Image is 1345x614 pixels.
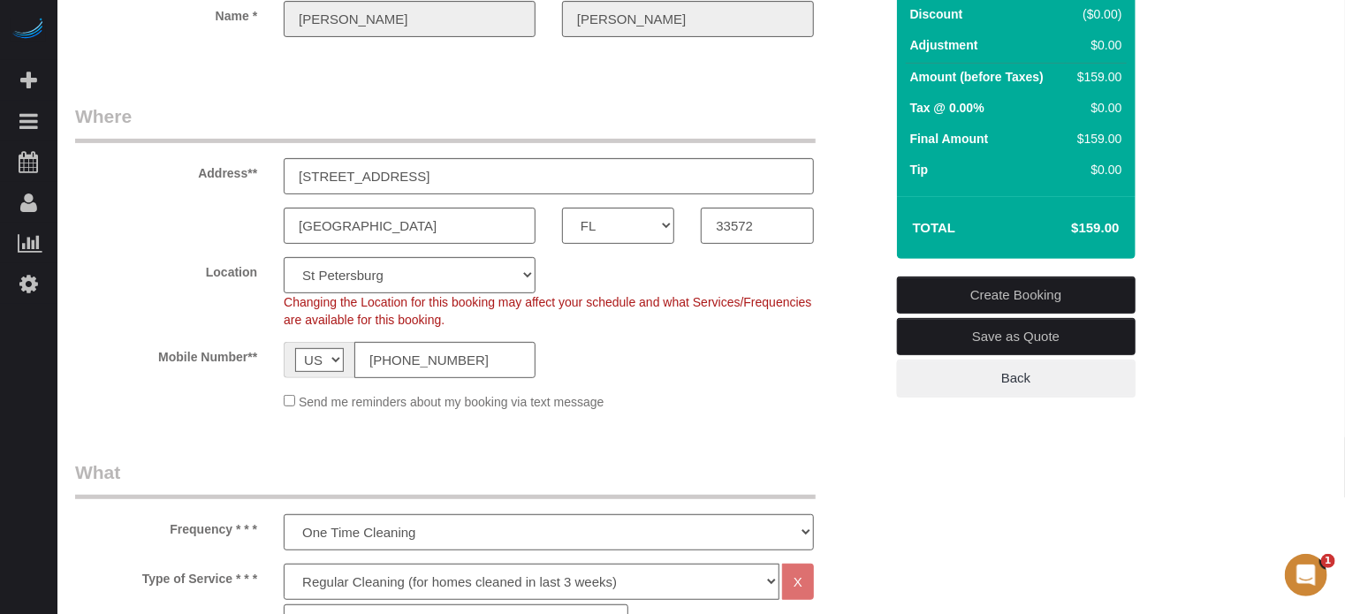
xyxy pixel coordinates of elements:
span: 1 [1321,554,1335,568]
h4: $159.00 [1018,221,1119,236]
div: $159.00 [1070,130,1121,148]
iframe: Intercom live chat [1285,554,1327,596]
a: Save as Quote [897,318,1136,355]
label: Frequency * * * [62,514,270,538]
a: Back [897,360,1136,397]
img: Automaid Logo [11,18,46,42]
a: Create Booking [897,277,1136,314]
legend: Where [75,103,816,143]
input: First Name** [284,1,536,37]
label: Discount [910,5,963,23]
label: Location [62,257,270,281]
span: Send me reminders about my booking via text message [299,395,604,409]
div: $0.00 [1070,161,1121,178]
label: Amount (before Taxes) [910,68,1044,86]
strong: Total [913,220,956,235]
label: Name * [62,1,270,25]
label: Mobile Number** [62,342,270,366]
label: Tip [910,161,929,178]
label: Tax @ 0.00% [910,99,984,117]
legend: What [75,459,816,499]
div: $0.00 [1070,36,1121,54]
label: Type of Service * * * [62,564,270,587]
input: Last Name** [562,1,814,37]
label: Final Amount [910,130,989,148]
span: Changing the Location for this booking may affect your schedule and what Services/Frequencies are... [284,295,811,327]
input: Zip Code** [701,208,813,244]
input: Mobile Number** [354,342,536,378]
div: ($0.00) [1070,5,1121,23]
label: Adjustment [910,36,978,54]
div: $0.00 [1070,99,1121,117]
div: $159.00 [1070,68,1121,86]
